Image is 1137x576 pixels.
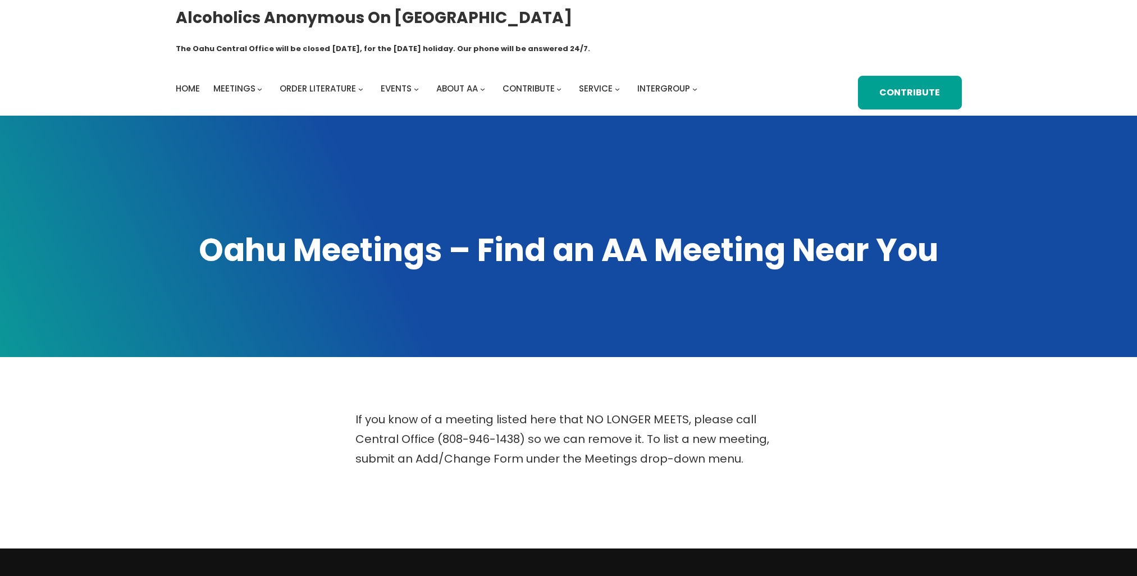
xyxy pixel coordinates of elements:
p: If you know of a meeting listed here that NO LONGER MEETS, please call Central Office (808-946-14... [355,410,782,469]
button: Meetings submenu [257,86,262,92]
a: Meetings [213,81,255,97]
span: Service [579,83,613,94]
span: Contribute [503,83,555,94]
h1: Oahu Meetings – Find an AA Meeting Near You [176,229,962,272]
span: Meetings [213,83,255,94]
button: Intergroup submenu [692,86,697,92]
a: Intergroup [637,81,690,97]
a: Home [176,81,200,97]
span: Home [176,83,200,94]
a: Contribute [858,76,962,109]
a: About AA [436,81,478,97]
button: Contribute submenu [556,86,561,92]
span: Intergroup [637,83,690,94]
a: Service [579,81,613,97]
span: Events [381,83,412,94]
span: Order Literature [280,83,356,94]
span: About AA [436,83,478,94]
button: About AA submenu [480,86,485,92]
a: Contribute [503,81,555,97]
a: Events [381,81,412,97]
nav: Intergroup [176,81,701,97]
button: Order Literature submenu [358,86,363,92]
button: Service submenu [615,86,620,92]
h1: The Oahu Central Office will be closed [DATE], for the [DATE] holiday. Our phone will be answered... [176,43,590,54]
button: Events submenu [414,86,419,92]
a: Alcoholics Anonymous on [GEOGRAPHIC_DATA] [176,4,572,31]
